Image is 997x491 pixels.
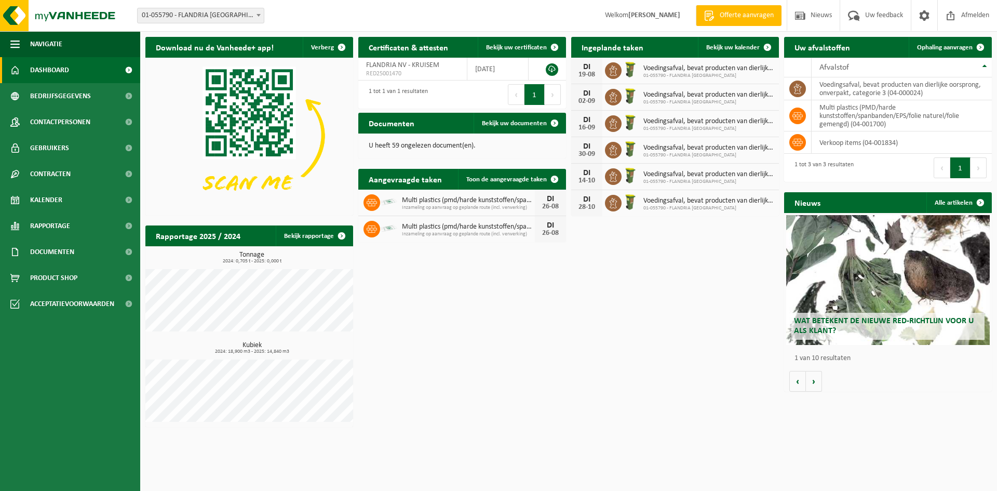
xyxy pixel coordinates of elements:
h2: Nieuws [784,192,831,213]
span: Toon de aangevraagde taken [466,176,547,183]
td: voedingsafval, bevat producten van dierlijke oorsprong, onverpakt, categorie 3 (04-000024) [812,77,992,100]
h3: Kubiek [151,342,353,354]
span: Contactpersonen [30,109,90,135]
span: Voedingsafval, bevat producten van dierlijke oorsprong, onverpakt, categorie 3 [643,117,774,126]
a: Bekijk uw kalender [698,37,778,58]
span: 01-055790 - FLANDRIA NV - KRUISEM [137,8,264,23]
td: [DATE] [467,58,529,81]
div: DI [576,169,597,177]
td: multi plastics (PMD/harde kunststoffen/spanbanden/EPS/folie naturel/folie gemengd) (04-001700) [812,100,992,131]
span: 01-055790 - FLANDRIA [GEOGRAPHIC_DATA] [643,99,774,105]
span: RED25001470 [366,70,459,78]
img: WB-0060-HPE-GN-50 [622,193,639,211]
span: Contracten [30,161,71,187]
div: DI [576,89,597,98]
h2: Ingeplande taken [571,37,654,57]
a: Ophaling aanvragen [909,37,991,58]
div: DI [576,63,597,71]
h2: Documenten [358,113,425,133]
img: WB-0060-HPE-GN-50 [622,114,639,131]
span: 01-055790 - FLANDRIA [GEOGRAPHIC_DATA] [643,126,774,132]
img: WB-0060-HPE-GN-50 [622,87,639,105]
span: Ophaling aanvragen [917,44,973,51]
div: 26-08 [540,203,561,210]
a: Bekijk uw certificaten [478,37,565,58]
a: Wat betekent de nieuwe RED-richtlijn voor u als klant? [786,215,990,345]
a: Toon de aangevraagde taken [458,169,565,190]
div: DI [576,142,597,151]
p: U heeft 59 ongelezen document(en). [369,142,556,150]
h2: Uw afvalstoffen [784,37,860,57]
span: 2024: 0,705 t - 2025: 0,000 t [151,259,353,264]
button: Volgende [806,371,822,392]
span: Navigatie [30,31,62,57]
a: Alle artikelen [926,192,991,213]
img: LP-SK-00500-LPE-16 [380,193,398,210]
div: 16-09 [576,124,597,131]
h2: Aangevraagde taken [358,169,452,189]
span: 01-055790 - FLANDRIA [GEOGRAPHIC_DATA] [643,205,774,211]
h2: Certificaten & attesten [358,37,459,57]
div: DI [576,116,597,124]
button: Next [971,157,987,178]
a: Bekijk rapportage [276,225,352,246]
span: Bekijk uw kalender [706,44,760,51]
div: 02-09 [576,98,597,105]
button: 1 [524,84,545,105]
button: 1 [950,157,971,178]
span: Voedingsafval, bevat producten van dierlijke oorsprong, onverpakt, categorie 3 [643,144,774,152]
img: WB-0060-HPE-GN-50 [622,61,639,78]
h3: Tonnage [151,251,353,264]
span: Inzameling op aanvraag op geplande route (incl. verwerking) [402,205,535,211]
div: 1 tot 3 van 3 resultaten [789,156,854,179]
span: Inzameling op aanvraag op geplande route (incl. verwerking) [402,231,535,237]
button: Verberg [303,37,352,58]
td: verkoop items (04-001834) [812,131,992,154]
div: 30-09 [576,151,597,158]
button: Previous [934,157,950,178]
span: 01-055790 - FLANDRIA [GEOGRAPHIC_DATA] [643,152,774,158]
span: Bedrijfsgegevens [30,83,91,109]
div: 26-08 [540,230,561,237]
span: FLANDRIA NV - KRUISEM [366,61,439,69]
img: LP-SK-00500-LPE-16 [380,219,398,237]
span: 01-055790 - FLANDRIA [GEOGRAPHIC_DATA] [643,179,774,185]
p: 1 van 10 resultaten [794,355,987,362]
h2: Rapportage 2025 / 2024 [145,225,251,246]
button: Previous [508,84,524,105]
button: Vorige [789,371,806,392]
span: Multi plastics (pmd/harde kunststoffen/spanbanden/eps/folie naturel/folie gemeng... [402,196,535,205]
div: 19-08 [576,71,597,78]
span: 01-055790 - FLANDRIA NV - KRUISEM [138,8,264,23]
span: Voedingsafval, bevat producten van dierlijke oorsprong, onverpakt, categorie 3 [643,170,774,179]
span: Multi plastics (pmd/harde kunststoffen/spanbanden/eps/folie naturel/folie gemeng... [402,223,535,231]
span: Voedingsafval, bevat producten van dierlijke oorsprong, onverpakt, categorie 3 [643,197,774,205]
span: Product Shop [30,265,77,291]
span: Rapportage [30,213,70,239]
a: Bekijk uw documenten [474,113,565,134]
img: WB-0060-HPE-GN-50 [622,140,639,158]
span: Kalender [30,187,62,213]
span: Documenten [30,239,74,265]
span: Bekijk uw certificaten [486,44,547,51]
span: Gebruikers [30,135,69,161]
span: Dashboard [30,57,69,83]
span: Verberg [311,44,334,51]
strong: [PERSON_NAME] [628,11,680,19]
a: Offerte aanvragen [696,5,782,26]
div: DI [540,195,561,203]
span: Afvalstof [819,63,849,72]
span: Wat betekent de nieuwe RED-richtlijn voor u als klant? [794,317,974,335]
div: 14-10 [576,177,597,184]
span: 2024: 18,900 m3 - 2025: 14,840 m3 [151,349,353,354]
img: Download de VHEPlus App [145,58,353,214]
span: 01-055790 - FLANDRIA [GEOGRAPHIC_DATA] [643,73,774,79]
img: WB-0060-HPE-GN-50 [622,167,639,184]
div: 1 tot 1 van 1 resultaten [363,83,428,106]
span: Voedingsafval, bevat producten van dierlijke oorsprong, onverpakt, categorie 3 [643,91,774,99]
span: Acceptatievoorwaarden [30,291,114,317]
div: DI [540,221,561,230]
button: Next [545,84,561,105]
div: DI [576,195,597,204]
div: 28-10 [576,204,597,211]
